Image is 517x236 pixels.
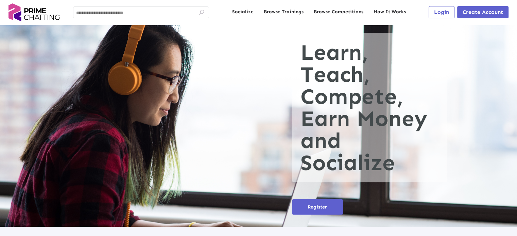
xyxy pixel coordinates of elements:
img: logo [8,3,59,21]
a: Browse Trainings [264,8,304,15]
button: Create Account [457,6,509,18]
span: Register [308,204,327,210]
a: Socialize [232,8,254,15]
a: Browse Competitions [314,8,363,15]
button: Login [429,6,454,18]
h1: Learn, Teach, Compete, Earn Money and Socialize [292,33,447,182]
span: Create Account [463,9,503,15]
span: Login [434,9,449,15]
a: How It Works [374,8,406,15]
button: Register [292,199,343,215]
